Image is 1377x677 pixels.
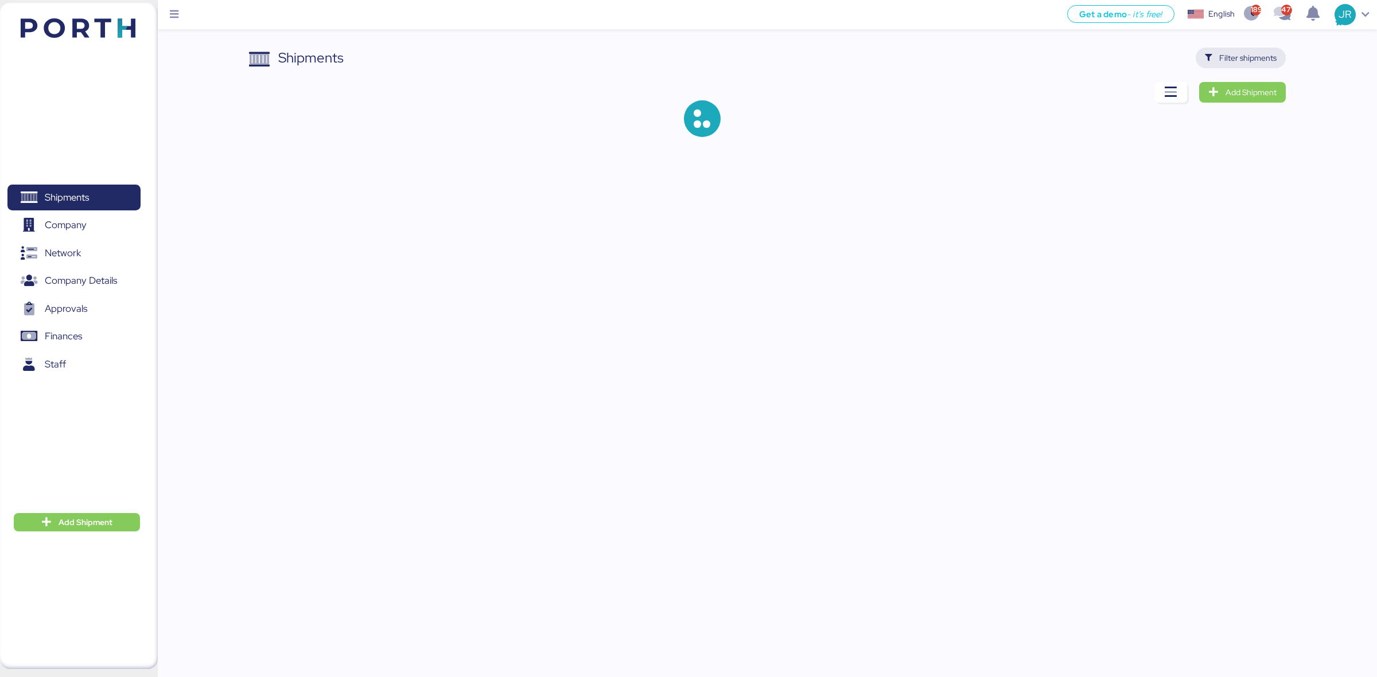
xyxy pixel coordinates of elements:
[1226,85,1277,99] span: Add Shipment
[45,328,82,345] span: Finances
[59,515,112,529] span: Add Shipment
[45,300,87,317] span: Approvals
[1196,48,1286,68] button: Filter shipments
[1208,8,1235,20] div: English
[165,5,184,25] button: Menu
[45,272,117,289] span: Company Details
[45,189,89,206] span: Shipments
[45,356,66,373] span: Staff
[7,351,141,377] a: Staff
[1339,7,1351,22] span: JR
[278,48,344,68] div: Shipments
[7,185,141,211] a: Shipments
[7,268,141,294] a: Company Details
[7,240,141,267] a: Network
[7,212,141,238] a: Company
[45,245,81,261] span: Network
[1199,82,1286,103] a: Add Shipment
[14,513,140,531] button: Add Shipment
[7,295,141,322] a: Approvals
[45,217,87,233] span: Company
[7,323,141,350] a: Finances
[1219,51,1277,65] span: Filter shipments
